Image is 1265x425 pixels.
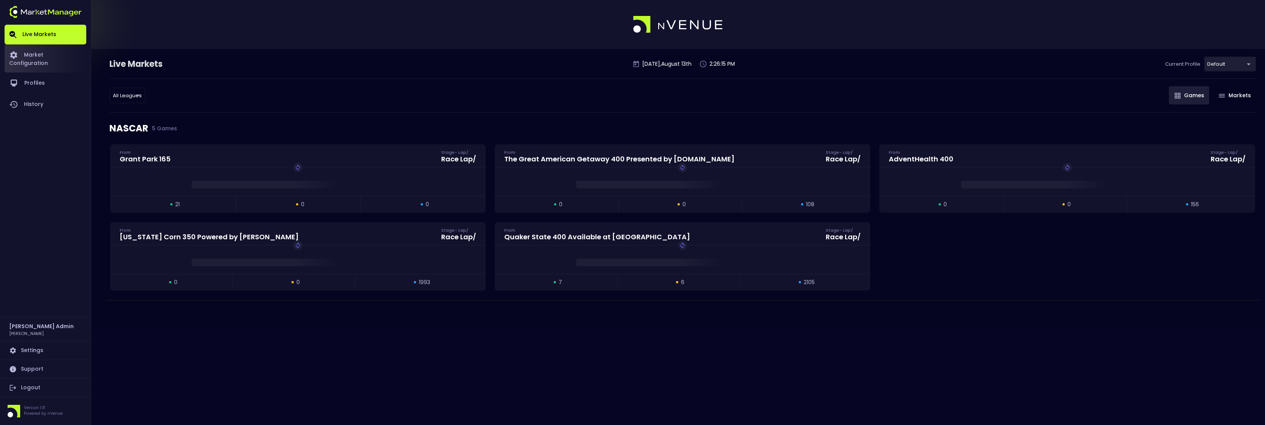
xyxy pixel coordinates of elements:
img: replayImg [295,164,301,171]
span: 0 [559,201,562,209]
span: 0 [682,201,686,209]
span: 0 [1067,201,1071,209]
img: replayImg [1064,164,1070,171]
span: 7 [559,278,562,286]
div: Grant Park 165 [120,156,171,163]
p: Current Profile [1165,60,1200,68]
div: From [504,227,690,233]
div: NASCAR [109,112,1256,144]
p: Powered by nVenue [24,411,63,416]
img: replayImg [679,242,686,248]
span: 156 [1191,201,1199,209]
div: From [120,227,299,233]
span: 1993 [419,278,430,286]
span: 108 [806,201,814,209]
span: 2105 [804,278,815,286]
div: Race Lap / [1211,156,1246,163]
div: The Great American Getaway 400 Presented by [DOMAIN_NAME] [504,156,735,163]
span: 0 [301,201,304,209]
div: Stage - Lap / [441,227,476,233]
div: AdventHealth 400 [889,156,953,163]
button: Markets [1213,86,1256,104]
div: From [504,149,735,155]
img: logo [633,16,724,33]
a: Support [5,360,86,378]
span: 21 [175,201,180,209]
div: Quaker State 400 Available at [GEOGRAPHIC_DATA] [504,234,690,240]
div: Live Markets [109,58,202,70]
div: [US_STATE] Corn 350 Powered by [PERSON_NAME] [120,234,299,240]
img: gameIcon [1175,93,1181,99]
span: 0 [296,278,300,286]
span: 6 [681,278,684,286]
div: default [1204,57,1256,71]
p: [DATE] , August 13 th [642,60,692,68]
div: Race Lap / [826,234,861,240]
div: From [889,149,953,155]
a: Logout [5,379,86,397]
a: Live Markets [5,25,86,44]
div: Race Lap / [441,234,476,240]
span: 0 [174,278,177,286]
div: Stage - Lap / [826,227,861,233]
p: 2:26:15 PM [709,60,735,68]
div: Race Lap / [826,156,861,163]
a: Settings [5,341,86,360]
span: 0 [944,201,947,209]
img: logo [9,6,82,18]
div: default [109,88,145,103]
div: Stage - Lap / [826,149,861,155]
img: gameIcon [1219,94,1225,98]
a: Market Configuration [5,44,86,73]
a: Profiles [5,73,86,94]
h3: [PERSON_NAME] [9,330,44,336]
img: replayImg [679,164,686,171]
div: Stage - Lap / [441,149,476,155]
p: Version 1.31 [24,405,63,411]
a: History [5,94,86,115]
img: replayImg [295,242,301,248]
span: 5 Games [148,125,177,131]
span: 0 [426,201,429,209]
h2: [PERSON_NAME] Admin [9,322,74,330]
div: Race Lap / [441,156,476,163]
div: From [120,149,171,155]
button: Games [1169,86,1209,104]
div: Stage - Lap / [1211,149,1246,155]
div: Version 1.31Powered by nVenue [5,405,86,417]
